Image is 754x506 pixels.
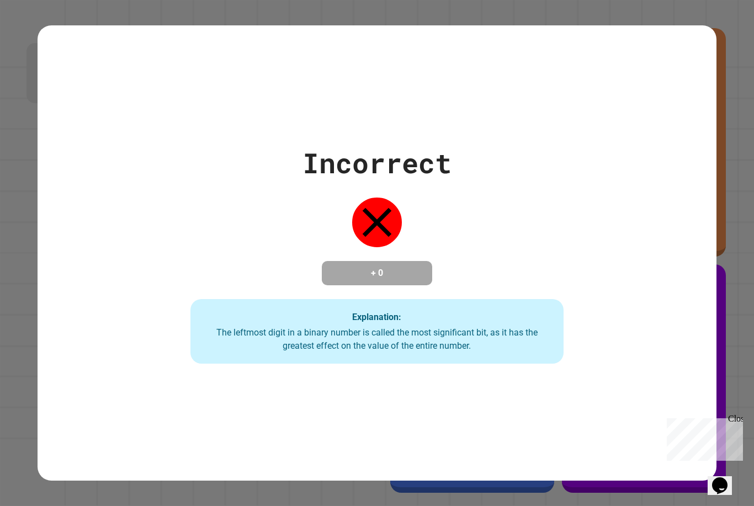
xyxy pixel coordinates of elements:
iframe: chat widget [708,462,743,495]
div: The leftmost digit in a binary number is called the most significant bit, as it has the greatest ... [201,326,553,353]
strong: Explanation: [352,311,401,322]
h4: + 0 [333,267,421,280]
div: Incorrect [302,142,452,184]
div: Chat with us now!Close [4,4,76,70]
iframe: chat widget [662,414,743,461]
